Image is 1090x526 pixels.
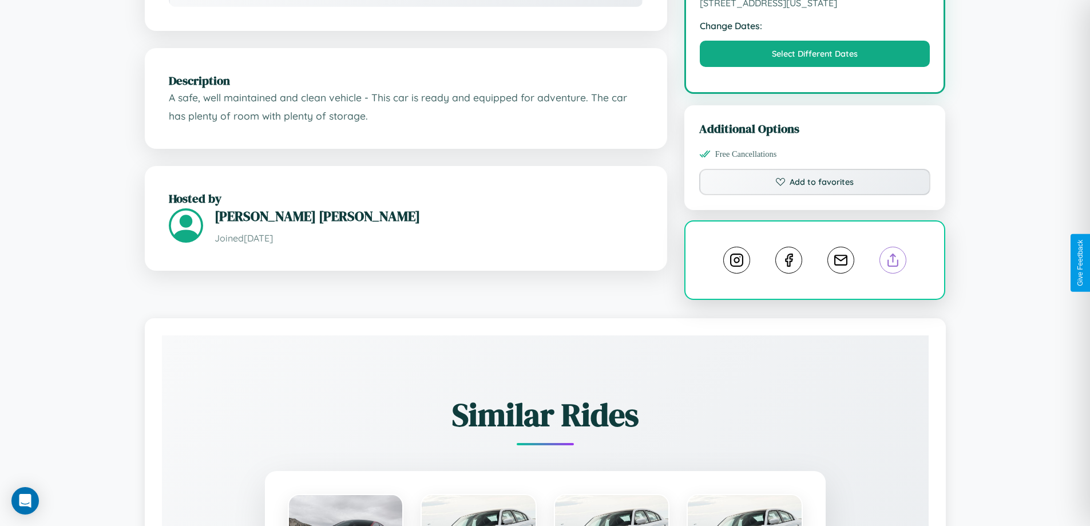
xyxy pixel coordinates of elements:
h2: Similar Rides [202,393,889,437]
h3: [PERSON_NAME] [PERSON_NAME] [215,207,643,226]
h2: Hosted by [169,190,643,207]
p: Joined [DATE] [215,230,643,247]
div: Open Intercom Messenger [11,487,39,515]
button: Add to favorites [699,169,931,195]
button: Select Different Dates [700,41,930,67]
h2: Description [169,72,643,89]
span: Free Cancellations [715,149,777,159]
strong: Change Dates: [700,20,930,31]
h3: Additional Options [699,120,931,137]
p: A safe, well maintained and clean vehicle - This car is ready and equipped for adventure. The car... [169,89,643,125]
div: Give Feedback [1076,240,1084,286]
